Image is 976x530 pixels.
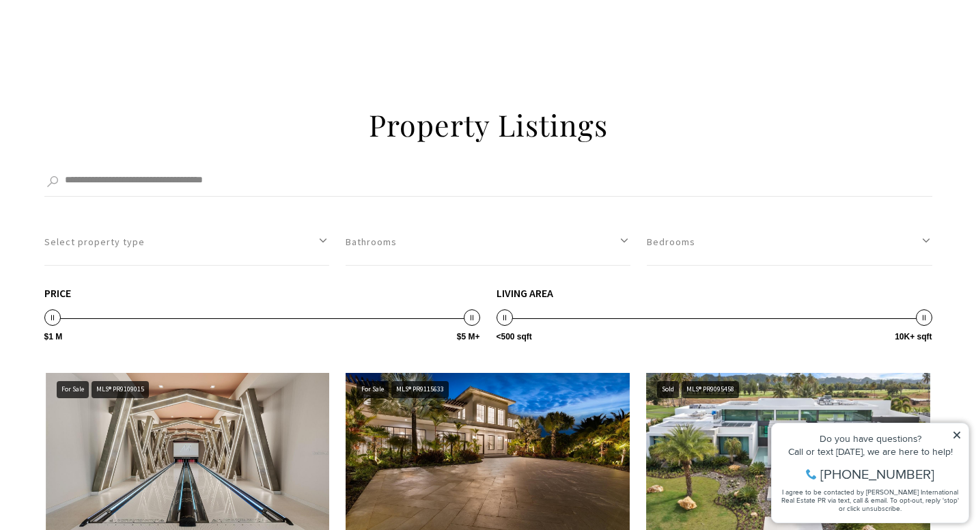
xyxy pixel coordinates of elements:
button: Bedrooms [647,219,932,266]
iframe: bss-luxurypresence [695,14,962,220]
div: MLS® PR9095458 [682,381,739,398]
span: <500 sqft [497,333,532,341]
div: For Sale [357,381,389,398]
div: Sold [657,381,679,398]
button: Bathrooms [346,219,630,266]
div: MLS® PR9109015 [92,381,149,398]
span: 10K+ sqft [895,333,932,341]
h2: Property Listings [195,106,782,144]
span: $1 M [44,333,63,341]
input: Search by Address, City, or Neighborhood [44,166,932,197]
div: For Sale [57,381,89,398]
button: Select property type [44,219,329,266]
div: MLS® PR9115633 [391,381,449,398]
span: $5 M+ [457,333,480,341]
